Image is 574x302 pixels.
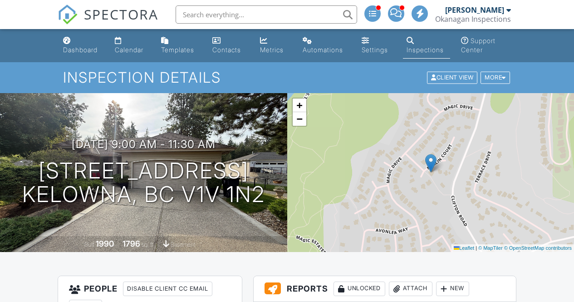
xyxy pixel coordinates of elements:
[457,33,515,59] a: Support Center
[389,282,432,296] div: Attach
[260,46,284,54] div: Metrics
[296,99,302,111] span: +
[293,99,306,112] a: Zoom in
[303,46,343,54] div: Automations
[161,46,194,54] div: Templates
[63,69,510,85] h1: Inspection Details
[478,245,503,251] a: © MapTiler
[142,241,154,248] span: sq. ft.
[454,245,474,251] a: Leaflet
[299,33,351,59] a: Automations (Advanced)
[115,46,143,54] div: Calendar
[84,241,94,248] span: Built
[171,241,195,248] span: basement
[403,33,450,59] a: Inspections
[481,72,510,84] div: More
[435,15,511,24] div: Okanagan Inspections
[256,33,292,59] a: Metrics
[209,33,249,59] a: Contacts
[58,12,158,31] a: SPECTORA
[426,74,480,80] a: Client View
[59,33,104,59] a: Dashboard
[296,113,302,124] span: −
[504,245,572,251] a: © OpenStreetMap contributors
[425,154,437,173] img: Marker
[63,46,98,54] div: Dashboard
[407,46,444,54] div: Inspections
[96,239,114,248] div: 1990
[58,5,78,25] img: The Best Home Inspection Software - Spectora
[72,138,216,150] h3: [DATE] 9:00 am - 11:30 am
[123,282,212,296] div: Disable Client CC Email
[293,112,306,126] a: Zoom out
[84,5,158,24] span: SPECTORA
[436,282,469,296] div: New
[461,37,496,54] div: Support Center
[212,46,241,54] div: Contacts
[157,33,201,59] a: Templates
[476,245,477,251] span: |
[123,239,140,248] div: 1796
[427,72,477,84] div: Client View
[176,5,357,24] input: Search everything...
[358,33,396,59] a: Settings
[334,282,385,296] div: Unlocked
[254,276,516,302] h3: Reports
[22,159,265,207] h1: [STREET_ADDRESS] Kelowna, BC V1V 1N2
[111,33,150,59] a: Calendar
[445,5,504,15] div: [PERSON_NAME]
[362,46,388,54] div: Settings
